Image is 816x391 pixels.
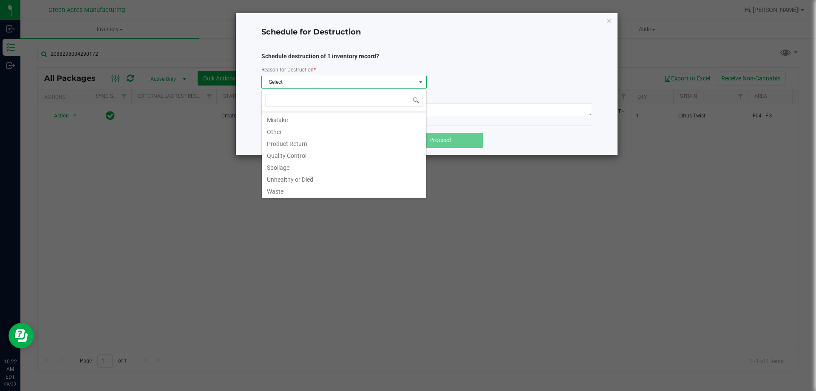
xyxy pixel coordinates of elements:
[261,53,379,60] strong: Schedule destruction of 1 inventory record?
[8,323,34,348] iframe: Resource center
[262,76,416,88] span: Select
[261,27,592,38] h4: Schedule for Destruction
[429,137,451,143] span: Proceed
[261,66,316,74] label: Reason for Destruction
[398,133,483,148] button: Proceed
